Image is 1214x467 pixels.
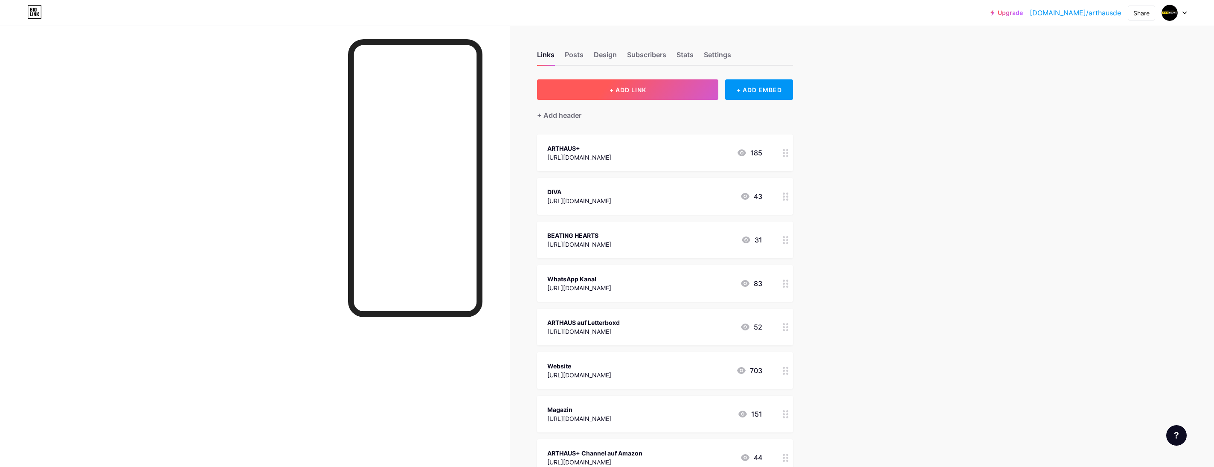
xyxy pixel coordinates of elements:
div: [URL][DOMAIN_NAME] [547,458,642,467]
div: 703 [736,365,762,376]
div: Posts [565,50,584,65]
div: Website [547,362,611,371]
button: + ADD LINK [537,79,718,100]
div: Magazin [547,405,611,414]
div: [URL][DOMAIN_NAME] [547,153,611,162]
div: 31 [741,235,762,245]
div: [URL][DOMAIN_NAME] [547,414,611,423]
div: [URL][DOMAIN_NAME] [547,240,611,249]
div: + ADD EMBED [725,79,793,100]
div: [URL][DOMAIN_NAME] [547,327,620,336]
div: [URL][DOMAIN_NAME] [547,196,611,205]
div: 44 [740,452,762,463]
div: 52 [740,322,762,332]
div: Subscribers [627,50,666,65]
a: [DOMAIN_NAME]/arthausde [1030,8,1121,18]
div: WhatsApp Kanal [547,274,611,283]
span: + ADD LINK [610,86,646,93]
div: BEATING HEARTS [547,231,611,240]
div: DIVA [547,187,611,196]
img: arthausde [1162,5,1178,21]
a: Upgrade [990,9,1023,16]
div: Design [594,50,617,65]
div: ARTHAUS auf Letterboxd [547,318,620,327]
div: Settings [704,50,731,65]
div: + Add header [537,110,581,120]
div: ARTHAUS+ Channel auf Amazon [547,449,642,458]
div: Links [537,50,555,65]
div: ARTHAUS+ [547,144,611,153]
div: [URL][DOMAIN_NAME] [547,283,611,292]
div: Share [1133,9,1150,18]
div: 43 [740,191,762,201]
div: [URL][DOMAIN_NAME] [547,371,611,379]
div: 83 [740,278,762,289]
div: Stats [677,50,694,65]
div: 185 [737,148,762,158]
div: 151 [738,409,762,419]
